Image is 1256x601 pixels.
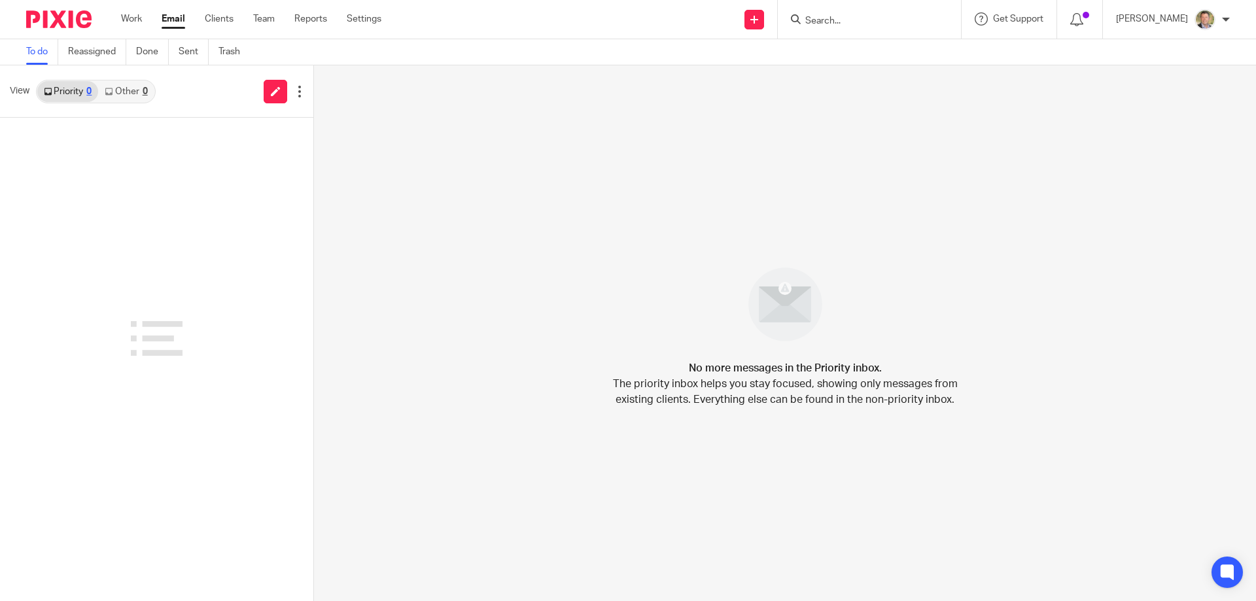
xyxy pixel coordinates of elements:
a: Clients [205,12,234,26]
a: Other0 [98,81,154,102]
a: Work [121,12,142,26]
a: Reassigned [68,39,126,65]
p: The priority inbox helps you stay focused, showing only messages from existing clients. Everythin... [612,376,958,407]
span: View [10,84,29,98]
a: Trash [218,39,250,65]
a: Reports [294,12,327,26]
a: Done [136,39,169,65]
a: To do [26,39,58,65]
a: Email [162,12,185,26]
div: 0 [143,87,148,96]
a: Sent [179,39,209,65]
p: [PERSON_NAME] [1116,12,1188,26]
img: image [740,259,831,350]
span: Get Support [993,14,1043,24]
a: Settings [347,12,381,26]
img: Pixie [26,10,92,28]
img: High%20Res%20Andrew%20Price%20Accountants_Poppy%20Jakes%20photography-1118.jpg [1195,9,1215,30]
div: 0 [86,87,92,96]
input: Search [804,16,922,27]
a: Priority0 [37,81,98,102]
h4: No more messages in the Priority inbox. [689,360,882,376]
a: Team [253,12,275,26]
